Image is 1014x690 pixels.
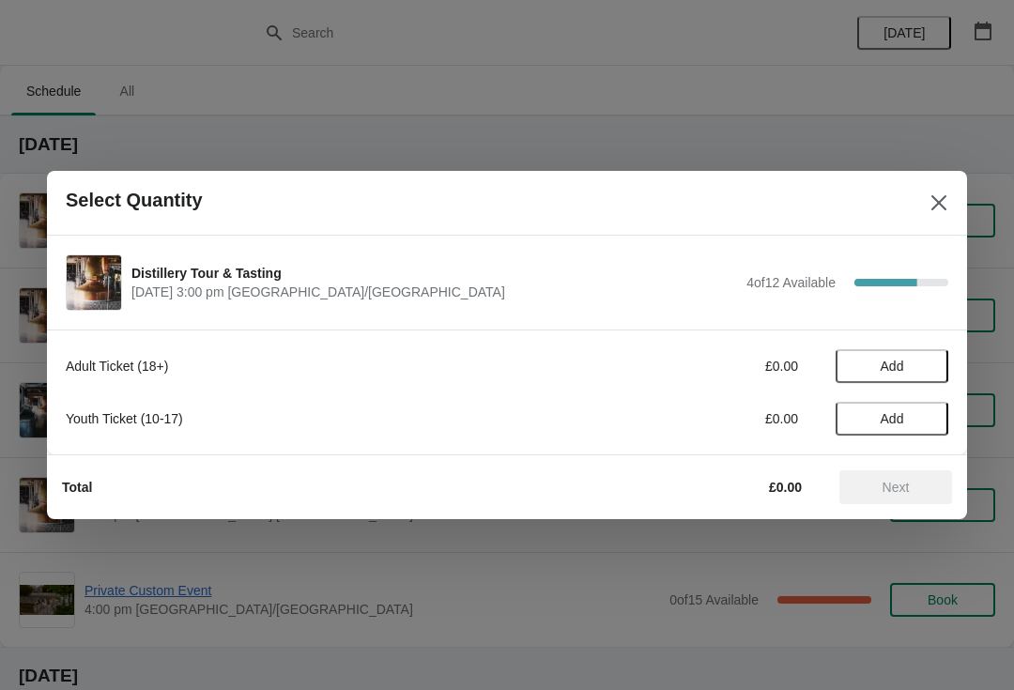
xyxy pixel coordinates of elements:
[836,402,948,436] button: Add
[881,411,904,426] span: Add
[746,275,836,290] span: 4 of 12 Available
[624,409,798,428] div: £0.00
[66,409,587,428] div: Youth Ticket (10-17)
[131,283,737,301] span: [DATE] 3:00 pm [GEOGRAPHIC_DATA]/[GEOGRAPHIC_DATA]
[922,186,956,220] button: Close
[836,349,948,383] button: Add
[881,359,904,374] span: Add
[624,357,798,376] div: £0.00
[67,255,121,310] img: Distillery Tour & Tasting | | October 4 | 3:00 pm Europe/London
[769,480,802,495] strong: £0.00
[66,357,587,376] div: Adult Ticket (18+)
[62,480,92,495] strong: Total
[131,264,737,283] span: Distillery Tour & Tasting
[66,190,203,211] h2: Select Quantity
